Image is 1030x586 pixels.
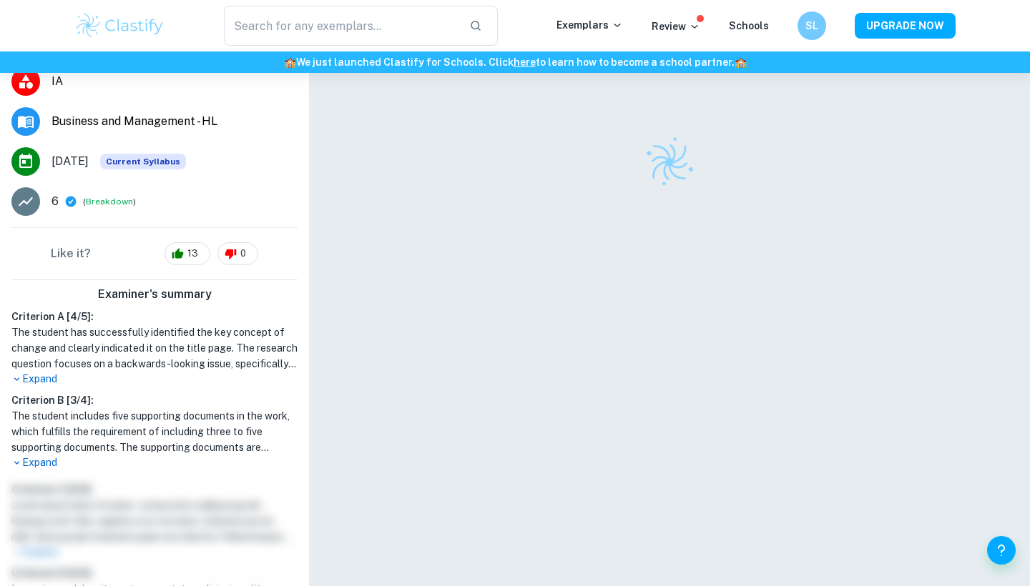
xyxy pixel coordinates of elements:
[86,195,133,208] button: Breakdown
[83,195,136,209] span: ( )
[6,286,303,303] h6: Examiner's summary
[11,372,298,387] p: Expand
[855,13,956,39] button: UPGRADE NOW
[100,154,186,169] span: Current Syllabus
[729,20,769,31] a: Schools
[987,536,1016,565] button: Help and Feedback
[100,154,186,169] div: This exemplar is based on the current syllabus. Feel free to refer to it for inspiration/ideas wh...
[556,17,623,33] p: Exemplars
[11,408,298,455] h1: The student includes five supporting documents in the work, which fulfills the requirement of inc...
[3,54,1027,70] h6: We just launched Clastify for Schools. Click to learn how to become a school partner.
[51,193,59,210] p: 6
[652,19,700,34] p: Review
[74,11,165,40] img: Clastify logo
[51,113,298,130] span: Business and Management - HL
[798,11,826,40] button: SL
[636,129,704,197] img: Clastify logo
[11,455,298,470] p: Expand
[11,392,298,408] h6: Criterion B [ 3 / 4 ]:
[11,324,298,372] h1: The student has successfully identified the key concept of change and clearly indicated it on the...
[51,73,298,90] span: IA
[735,56,747,68] span: 🏫
[224,6,458,46] input: Search for any exemplars...
[180,247,206,261] span: 13
[11,309,298,324] h6: Criterion A [ 4 / 5 ]:
[804,18,820,34] h6: SL
[51,153,89,170] span: [DATE]
[51,245,91,262] h6: Like it?
[284,56,296,68] span: 🏫
[232,247,254,261] span: 0
[514,56,536,68] a: here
